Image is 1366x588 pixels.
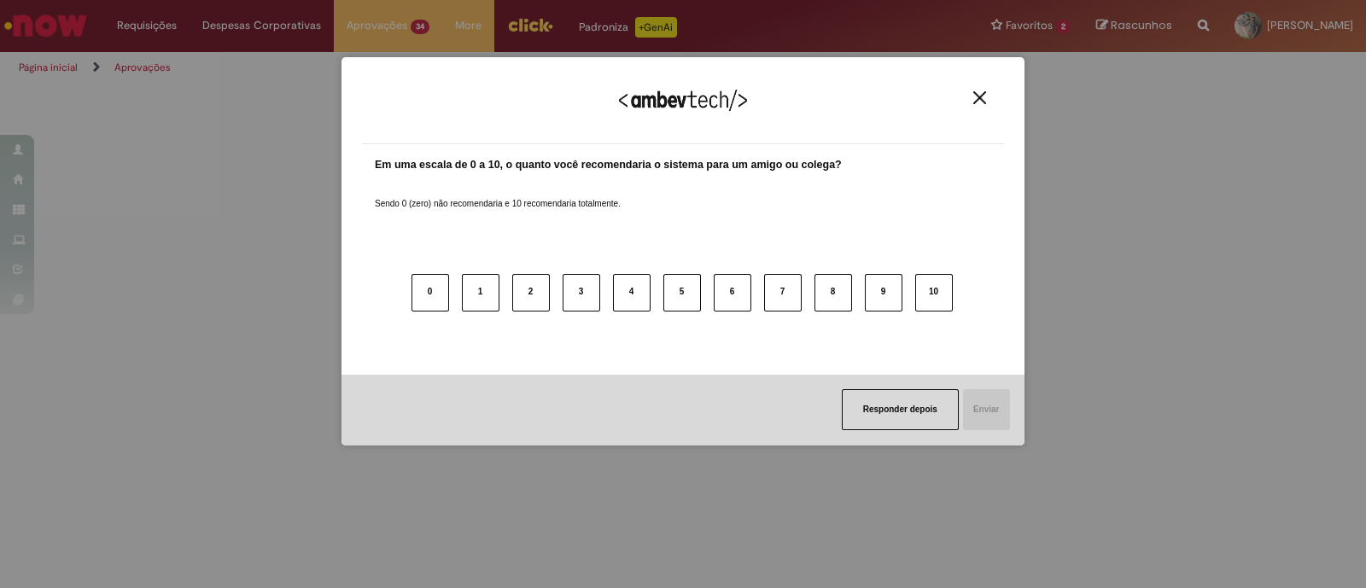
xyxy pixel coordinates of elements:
button: 7 [764,274,802,311]
button: 1 [462,274,499,311]
button: 6 [714,274,751,311]
img: Close [973,91,986,104]
label: Em uma escala de 0 a 10, o quanto você recomendaria o sistema para um amigo ou colega? [375,157,842,173]
button: 5 [663,274,701,311]
button: Close [968,90,991,105]
img: Logo Ambevtech [619,90,747,111]
button: 8 [814,274,852,311]
button: 9 [865,274,902,311]
button: 0 [412,274,449,311]
label: Sendo 0 (zero) não recomendaria e 10 recomendaria totalmente. [375,178,621,210]
button: 4 [613,274,651,311]
button: 2 [512,274,550,311]
button: 3 [563,274,600,311]
button: Responder depois [842,389,959,430]
button: 10 [915,274,953,311]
